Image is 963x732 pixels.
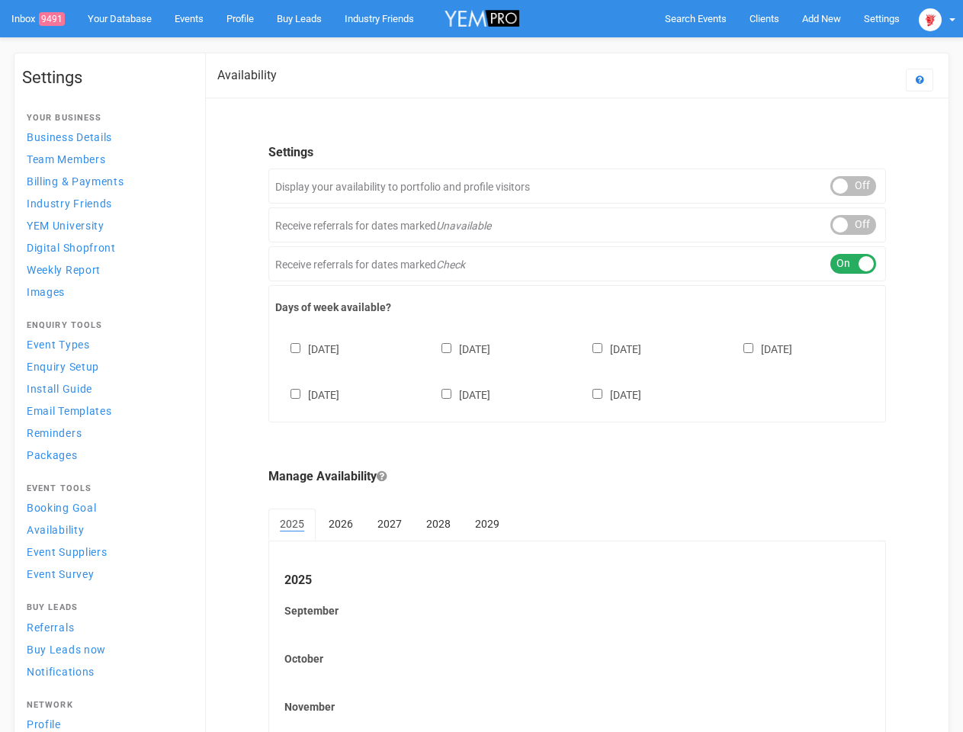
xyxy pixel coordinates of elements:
h1: Settings [22,69,190,87]
legend: Manage Availability [268,468,886,486]
input: [DATE] [441,389,451,399]
span: Business Details [27,131,112,143]
em: Unavailable [436,220,491,232]
h2: Availability [217,69,277,82]
span: Weekly Report [27,264,101,276]
a: 2026 [317,509,364,539]
span: Install Guide [27,383,92,395]
img: open-uri20250107-2-1pbi2ie [919,8,942,31]
a: Images [22,281,190,302]
legend: 2025 [284,572,870,589]
label: [DATE] [577,386,641,403]
a: Industry Friends [22,193,190,213]
span: Email Templates [27,405,112,417]
input: [DATE] [291,389,300,399]
label: [DATE] [275,340,339,357]
span: Event Suppliers [27,546,108,558]
label: October [284,651,870,666]
span: Notifications [27,666,95,678]
a: Event Survey [22,563,190,584]
span: Billing & Payments [27,175,124,188]
a: Event Suppliers [22,541,190,562]
span: Digital Shopfront [27,242,116,254]
a: Digital Shopfront [22,237,190,258]
input: [DATE] [743,343,753,353]
label: [DATE] [728,340,792,357]
a: 2029 [464,509,511,539]
a: Weekly Report [22,259,190,280]
label: [DATE] [577,340,641,357]
a: Packages [22,445,190,465]
span: Packages [27,449,78,461]
label: [DATE] [426,386,490,403]
a: 2028 [415,509,462,539]
div: Receive referrals for dates marked [268,246,886,281]
label: [DATE] [275,386,339,403]
a: Event Types [22,334,190,355]
h4: Enquiry Tools [27,321,185,330]
input: [DATE] [592,389,602,399]
span: Event Survey [27,568,94,580]
span: Team Members [27,153,105,165]
a: Buy Leads now [22,639,190,660]
a: Enquiry Setup [22,356,190,377]
legend: Settings [268,144,886,162]
span: Availability [27,524,84,536]
h4: Event Tools [27,484,185,493]
input: [DATE] [291,343,300,353]
a: Install Guide [22,378,190,399]
a: Billing & Payments [22,171,190,191]
span: Reminders [27,427,82,439]
a: 2025 [268,509,316,541]
a: 2027 [366,509,413,539]
span: Enquiry Setup [27,361,99,373]
label: September [284,603,870,618]
a: Reminders [22,422,190,443]
div: Receive referrals for dates marked [268,207,886,242]
span: Images [27,286,65,298]
label: November [284,699,870,714]
label: [DATE] [426,340,490,357]
div: Display your availability to portfolio and profile visitors [268,169,886,204]
label: Days of week available? [275,300,879,315]
span: Clients [750,13,779,24]
span: YEM University [27,220,104,232]
span: Add New [802,13,841,24]
h4: Network [27,701,185,710]
input: [DATE] [592,343,602,353]
h4: Buy Leads [27,603,185,612]
span: Search Events [665,13,727,24]
a: Email Templates [22,400,190,421]
a: Booking Goal [22,497,190,518]
input: [DATE] [441,343,451,353]
a: Team Members [22,149,190,169]
h4: Your Business [27,114,185,123]
a: YEM University [22,215,190,236]
a: Business Details [22,127,190,147]
a: Availability [22,519,190,540]
a: Referrals [22,617,190,637]
span: Event Types [27,339,90,351]
span: 9491 [39,12,65,26]
em: Check [436,258,465,271]
span: Booking Goal [27,502,96,514]
a: Notifications [22,661,190,682]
